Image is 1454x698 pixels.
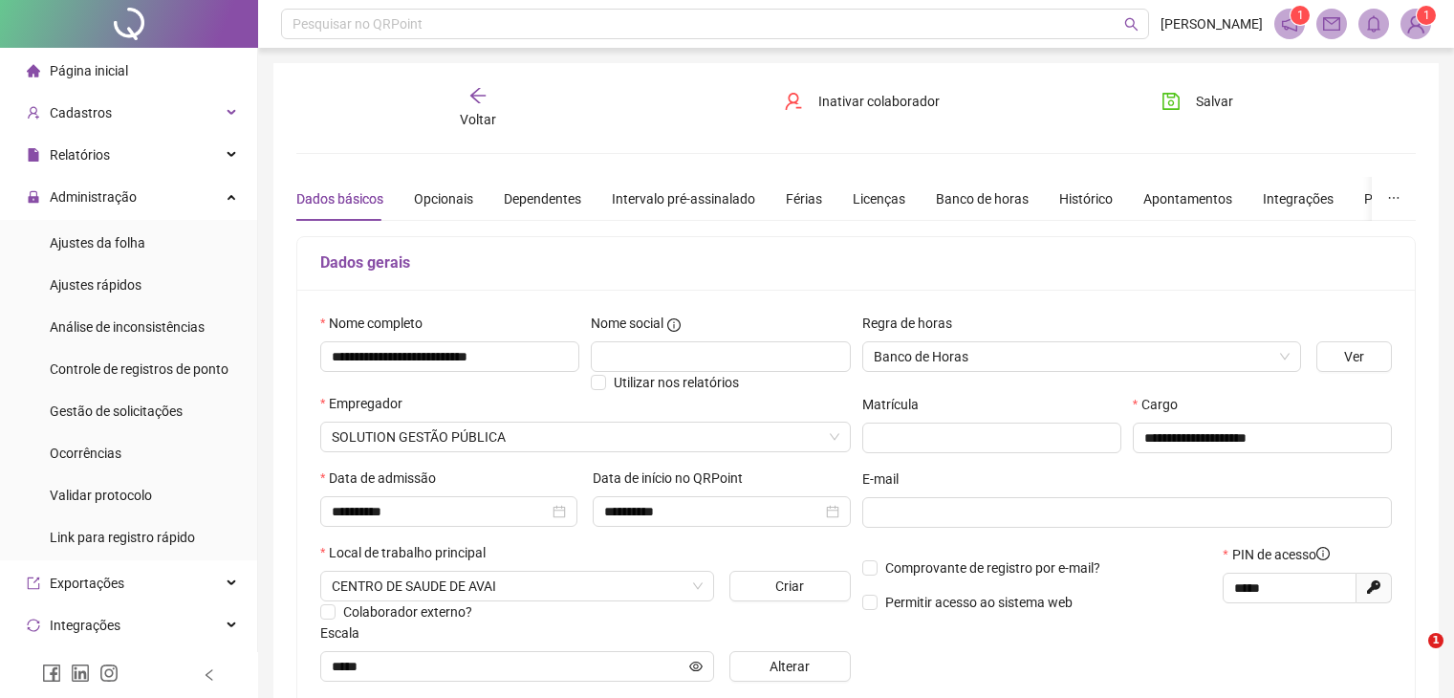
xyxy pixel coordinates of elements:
div: Intervalo pré-assinalado [612,188,755,209]
label: Matrícula [862,394,931,415]
label: Escala [320,622,372,643]
div: Dados básicos [296,188,383,209]
span: Salvar [1196,91,1233,112]
span: Banco de Horas [874,342,1290,371]
span: Cadastros [50,105,112,120]
label: E-mail [862,469,911,490]
span: 1 [1428,633,1443,648]
span: home [27,64,40,77]
span: linkedin [71,664,90,683]
span: Nome social [591,313,663,334]
span: file [27,148,40,162]
span: Relatórios [50,147,110,163]
div: Dependentes [504,188,581,209]
div: Banco de horas [936,188,1029,209]
span: Controle de registros de ponto [50,361,228,377]
span: notification [1281,15,1298,33]
span: mail [1323,15,1340,33]
img: 86455 [1401,10,1430,38]
span: user-add [27,106,40,120]
span: Validar protocolo [50,488,152,503]
span: Criar [775,576,804,597]
span: instagram [99,664,119,683]
span: Exportações [50,576,124,591]
span: Página inicial [50,63,128,78]
span: Gestão de solicitações [50,404,183,419]
span: Ajustes da folha [50,235,145,251]
span: info-circle [1316,547,1330,560]
button: ellipsis [1372,177,1416,221]
div: Apontamentos [1143,188,1232,209]
button: Alterar [729,651,851,682]
div: Integrações [1263,188,1334,209]
span: Alterar [770,656,810,677]
sup: Atualize o seu contato no menu Meus Dados [1417,6,1436,25]
button: Inativar colaborador [770,86,954,117]
span: Ajustes rápidos [50,277,141,293]
div: Licenças [853,188,905,209]
span: info-circle [667,318,681,332]
label: Empregador [320,393,415,414]
span: save [1161,92,1181,111]
span: Permitir acesso ao sistema web [885,595,1073,610]
span: Administração [50,189,137,205]
span: Análise de inconsistências [50,319,205,335]
div: Opcionais [414,188,473,209]
span: user-delete [784,92,803,111]
span: [PERSON_NAME] [1161,13,1263,34]
button: Criar [729,571,851,601]
span: facebook [42,664,61,683]
label: Nome completo [320,313,435,334]
span: RUA CORONEL JUVENCIO SILVA,362 [332,572,703,600]
span: 1 [1297,9,1304,22]
span: Utilizar nos relatórios [614,375,739,390]
label: Data de início no QRPoint [593,468,755,489]
sup: 1 [1291,6,1310,25]
span: Link para registro rápido [50,530,195,545]
div: Preferências [1364,188,1439,209]
div: Férias [786,188,822,209]
label: Data de admissão [320,468,448,489]
span: bell [1365,15,1382,33]
span: search [1124,17,1139,32]
span: Ocorrências [50,446,121,461]
button: Salvar [1147,86,1248,117]
h5: Dados gerais [320,251,1392,274]
button: Ver [1316,341,1392,372]
span: Inativar colaborador [818,91,940,112]
span: left [203,668,216,682]
span: Colaborador externo? [343,604,472,620]
span: PIN de acesso [1232,544,1330,565]
span: arrow-left [468,86,488,105]
span: 1 [1423,9,1430,22]
span: ellipsis [1387,191,1400,205]
span: Integrações [50,618,120,633]
span: Ver [1344,346,1364,367]
span: Comprovante de registro por e-mail? [885,560,1100,576]
span: SOLUTION GESTÃO PÚBLICA [332,423,839,451]
span: eye [689,660,703,673]
label: Cargo [1133,394,1190,415]
span: sync [27,619,40,632]
div: Histórico [1059,188,1113,209]
label: Local de trabalho principal [320,542,498,563]
span: lock [27,190,40,204]
span: Voltar [460,112,496,127]
iframe: Intercom live chat [1389,633,1435,679]
span: export [27,577,40,590]
label: Regra de horas [862,313,965,334]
